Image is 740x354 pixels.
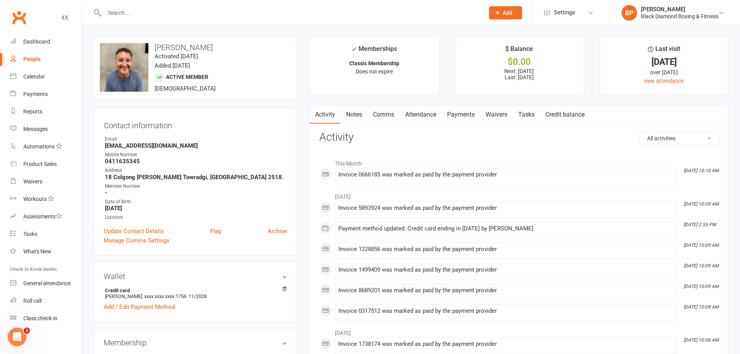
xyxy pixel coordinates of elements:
[338,308,673,314] div: Invoice 0317512 was marked as paid by the payment provider
[341,106,367,124] a: Notes
[684,284,719,289] i: [DATE] 10:09 AM
[461,68,577,80] p: Next: [DATE] Last: [DATE]
[10,190,82,208] a: Workouts
[166,74,208,80] span: Active member
[23,231,37,237] div: Tasks
[684,337,719,343] i: [DATE] 10:08 AM
[606,58,722,66] div: [DATE]
[144,293,186,299] span: xxxx xxxx xxxx 1756
[100,43,291,52] h3: [PERSON_NAME]
[155,62,190,69] time: Added [DATE]
[10,173,82,190] a: Waivers
[105,189,287,196] strong: -
[442,106,480,124] a: Payments
[23,280,71,286] div: General attendance
[9,8,29,27] a: Clubworx
[8,328,26,346] iframe: Intercom live chat
[540,106,590,124] a: Credit balance
[23,213,62,220] div: Assessments
[367,106,400,124] a: Comms
[10,292,82,310] a: Roll call
[23,73,45,80] div: Calendar
[23,126,48,132] div: Messages
[10,51,82,68] a: People
[105,136,287,143] div: Email
[352,44,397,58] div: Memberships
[105,167,287,174] div: Address
[105,205,287,212] strong: [DATE]
[684,242,719,248] i: [DATE] 10:09 AM
[104,227,164,236] a: Update Contact Details
[606,68,722,77] div: over [DATE]
[23,248,51,255] div: What's New
[319,325,719,337] li: [DATE]
[105,198,287,206] div: Date of Birth
[319,131,719,143] h3: Activity
[105,174,287,181] strong: 18 Colgong [PERSON_NAME] Towradgi, [GEOGRAPHIC_DATA] 2518.
[10,138,82,155] a: Automations
[480,106,513,124] a: Waivers
[356,68,393,75] span: Does not expire
[10,243,82,260] a: What's New
[338,267,673,273] div: Invoice 1499409 was marked as paid by the payment provider
[104,236,169,245] a: Manage Comms Settings
[104,302,175,312] a: Add / Edit Payment Method
[105,288,283,293] strong: Credit card
[319,155,719,168] li: This Month
[10,68,82,85] a: Calendar
[155,53,198,60] time: Activated [DATE]
[644,78,684,84] a: view attendance
[23,161,57,167] div: Product Sales
[349,60,399,66] strong: Classic Membership
[319,188,719,201] li: [DATE]
[622,5,637,21] div: BP
[10,155,82,173] a: Product Sales
[338,171,673,178] div: Invoice 0666185 was marked as paid by the payment provider
[23,298,42,304] div: Roll call
[338,246,673,253] div: Invoice 1228856 was marked as paid by the payment provider
[10,275,82,292] a: General attendance kiosk mode
[188,293,207,299] span: 11/2028
[641,6,718,13] div: [PERSON_NAME]
[684,201,719,207] i: [DATE] 10:09 AM
[648,44,680,58] div: Last visit
[310,106,341,124] a: Activity
[400,106,442,124] a: Attendance
[104,272,287,281] h3: Wallet
[554,4,575,21] span: Settings
[10,120,82,138] a: Messages
[461,58,577,66] div: $0.00
[23,108,42,115] div: Reports
[105,214,287,221] div: Location
[23,38,50,45] div: Dashboard
[105,142,287,149] strong: [EMAIL_ADDRESS][DOMAIN_NAME]
[684,304,719,310] i: [DATE] 10:09 AM
[23,196,47,202] div: Workouts
[24,328,30,334] span: 2
[105,158,287,165] strong: 0411635345
[338,287,673,294] div: Invoice 8689201 was marked as paid by the payment provider
[10,225,82,243] a: Tasks
[23,178,42,185] div: Waivers
[10,310,82,327] a: Class kiosk mode
[102,7,479,18] input: Search...
[338,205,673,211] div: Invoice 5893924 was marked as paid by the payment provider
[684,168,719,173] i: [DATE] 10:10 AM
[10,103,82,120] a: Reports
[352,45,357,53] i: ✓
[155,85,216,92] span: [DEMOGRAPHIC_DATA]
[105,151,287,159] div: Mobile Number
[503,10,512,16] span: Add
[268,227,287,236] a: Archive
[104,286,287,300] li: [PERSON_NAME]
[104,118,287,130] h3: Contact information
[100,43,148,92] img: image1616536037.png
[338,225,673,232] div: Payment method updated: Credit card ending in [DATE] by [PERSON_NAME]
[10,33,82,51] a: Dashboard
[23,143,55,150] div: Automations
[684,263,719,269] i: [DATE] 10:09 AM
[641,13,718,20] div: Black Diamond Boxing & Fitness
[210,227,221,236] a: Flag
[23,91,48,97] div: Payments
[105,183,287,190] div: Member Number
